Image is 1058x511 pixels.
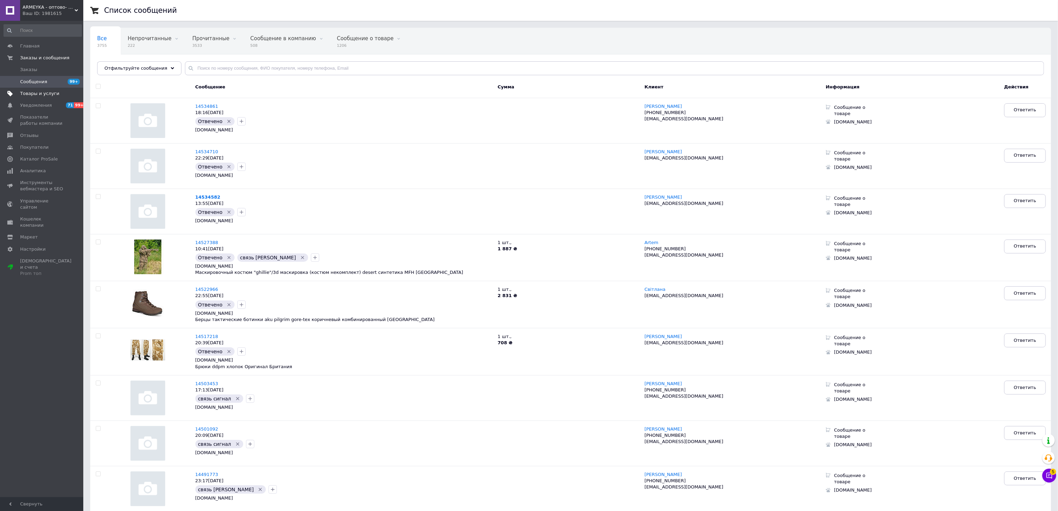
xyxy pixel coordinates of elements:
div: Действия [1002,79,1051,98]
div: Сообщение о товаре [831,149,883,163]
span: Ответить [1014,243,1036,249]
img: Сообщение 14517218 [130,334,165,368]
span: 71 [66,102,74,108]
div: Сообщение о товаре [831,471,883,486]
span: [PHONE_NUMBER] [644,110,686,115]
span: Маскировочный костюм "ghillie"/3d маскировка (костюм некомплект) desert синтетика MFH [GEOGRAPHIC... [195,270,463,275]
span: 5 [1050,469,1056,475]
h1: Список сообщений [104,6,177,15]
span: Світлана [644,287,666,292]
button: Чат с покупателем5 [1042,469,1056,483]
a: Світлана [644,287,666,292]
div: Prom топ [20,270,71,277]
span: Сообщения [20,79,47,85]
span: 508 [250,43,316,48]
div: [DOMAIN_NAME] [831,254,883,262]
span: Прочитанные [192,35,229,42]
span: 14491773 [195,472,218,477]
a: 14534582 [195,194,220,200]
span: [EMAIL_ADDRESS][DOMAIN_NAME] [644,293,723,298]
span: [PHONE_NUMBER] [644,246,686,251]
div: 10:41[DATE] [195,246,493,252]
b: 1 887 ₴ [498,246,517,251]
span: Кошелек компании [20,216,64,228]
span: 1206 [337,43,394,48]
input: Поиск по номеру сообщения, ФИО покупателя, номеру телефона, Email [185,61,1044,75]
span: [PERSON_NAME] [644,381,682,386]
span: Непрочитанные [128,35,171,42]
a: [PERSON_NAME] [644,472,682,477]
div: Клиент [639,79,824,98]
span: [PERSON_NAME] [644,426,682,432]
a: 14527388 [195,240,218,245]
span: Отвечено [198,209,223,215]
img: Сообщение 14534582 [130,194,165,229]
div: 20:39[DATE] [195,340,493,346]
svg: Удалить метку [226,164,232,170]
div: [DOMAIN_NAME] [195,127,493,133]
a: Ответить [1004,103,1046,117]
span: Уведомления [20,102,52,109]
span: [EMAIL_ADDRESS][DOMAIN_NAME] [644,252,723,258]
span: Ответить [1014,337,1036,344]
div: 22:55[DATE] [195,293,493,299]
div: [DOMAIN_NAME] [195,450,493,456]
div: [DOMAIN_NAME] [831,209,883,217]
a: 14534861 [195,104,218,109]
img: Сообщение 14522966 [130,286,165,321]
div: Сообщение о товаре [831,286,883,301]
span: 222 [128,43,171,48]
svg: Удалить метку [235,396,240,401]
span: [DEMOGRAPHIC_DATA] и счета [20,258,71,277]
span: Берцы тактические ботинки aku pilgrim gore-tex коричневый комбинированный [GEOGRAPHIC_DATA] [195,317,435,322]
span: Управление сайтом [20,198,64,210]
span: Сообщение о товаре [337,35,394,42]
span: Отфильтруйте сообщения [104,66,167,71]
span: связь [PERSON_NAME] [198,487,254,492]
div: Сообщение о товаре [831,334,883,348]
div: Сообщение [192,79,496,98]
span: 99+ [68,79,80,85]
a: Берцы тактические ботинки aku pilgrim gore-tex коричневый комбинированный [GEOGRAPHIC_DATA] [195,317,435,322]
span: Показатели работы компании [20,114,64,127]
span: 14501092 [195,426,218,432]
div: Сообщение о товаре [831,194,883,209]
span: Отвечено [198,302,223,308]
div: 23:17[DATE] [195,478,493,484]
input: Поиск [3,24,82,37]
a: Ответить [1004,471,1046,485]
p: 1 шт. , [498,286,637,293]
a: 14534710 [195,149,218,154]
img: Сообщение 14501092 [130,426,165,461]
span: [PHONE_NUMBER] [644,433,686,438]
div: [DOMAIN_NAME] [831,301,883,310]
div: 22:29[DATE] [195,155,493,161]
div: [DOMAIN_NAME] [195,172,493,179]
a: Artem [644,240,658,245]
span: Заказы [20,67,37,73]
span: [PERSON_NAME] [644,149,682,154]
div: Сообщение о товаре [831,426,883,441]
svg: Удалить метку [257,487,263,492]
span: ARMEYKA - оптово- розничная база- Военторг [23,4,75,10]
div: [DOMAIN_NAME] [195,495,493,501]
div: [DOMAIN_NAME] [831,348,883,356]
span: [EMAIL_ADDRESS][DOMAIN_NAME] [644,484,723,490]
div: 20:09[DATE] [195,432,493,439]
span: 14517218 [195,334,218,339]
span: Ответить [1014,290,1036,296]
img: Сообщение 14491773 [130,471,165,506]
div: [DOMAIN_NAME] [195,218,493,224]
div: [DOMAIN_NAME] [831,395,883,404]
b: 708 ₴ [498,340,513,345]
a: Ответить [1004,381,1046,395]
a: Ответить [1004,286,1046,300]
span: Отвечено [198,349,223,354]
span: [PERSON_NAME] [644,104,682,109]
span: [PERSON_NAME] [644,334,682,339]
span: Ответить [1014,430,1036,436]
a: 14503453 [195,381,218,386]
